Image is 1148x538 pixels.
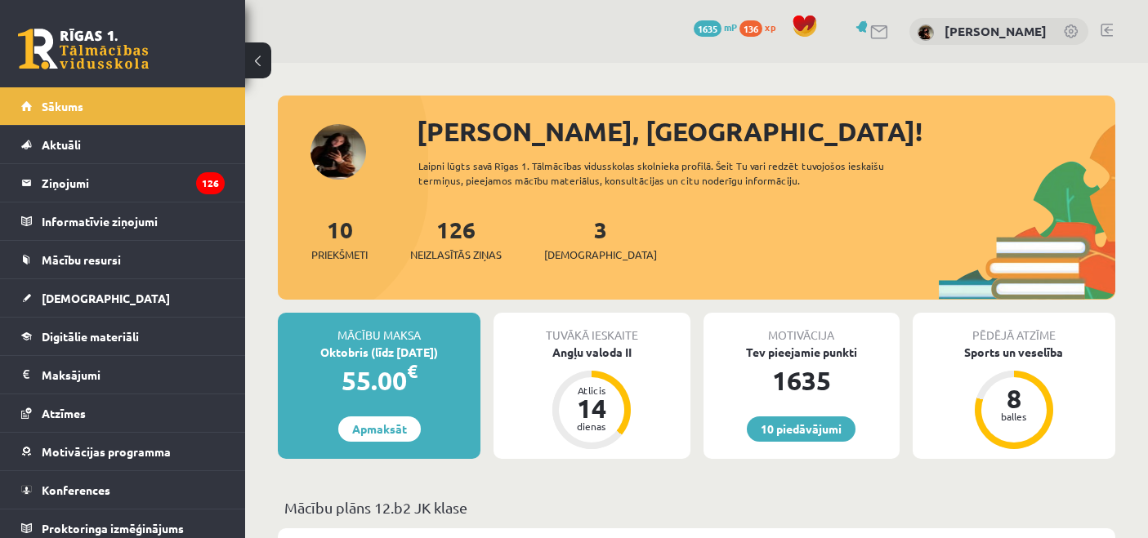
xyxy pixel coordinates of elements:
div: Angļu valoda II [494,344,690,361]
span: Aktuāli [42,137,81,152]
div: Laipni lūgts savā Rīgas 1. Tālmācības vidusskolas skolnieka profilā. Šeit Tu vari redzēt tuvojošo... [418,158,921,188]
div: 55.00 [278,361,480,400]
div: Atlicis [567,385,616,395]
div: Mācību maksa [278,313,480,344]
legend: Informatīvie ziņojumi [42,202,225,240]
span: Priekšmeti [311,247,368,263]
div: Motivācija [704,313,900,344]
div: Oktobris (līdz [DATE]) [278,344,480,361]
legend: Maksājumi [42,356,225,393]
legend: Ziņojumi [42,164,225,202]
a: Sākums [21,87,225,125]
div: 1635 [704,361,900,400]
span: [DEMOGRAPHIC_DATA] [42,291,170,305]
span: 136 [739,20,762,37]
span: mP [724,20,737,33]
span: Neizlasītās ziņas [410,247,502,263]
div: Sports un veselība [913,344,1115,361]
span: 1635 [694,20,721,37]
span: Sākums [42,99,83,113]
span: xp [765,20,775,33]
i: 126 [196,172,225,194]
div: dienas [567,421,616,431]
a: Motivācijas programma [21,433,225,470]
a: 136 xp [739,20,784,33]
span: Konferences [42,482,110,497]
a: Atzīmes [21,394,225,432]
a: 10 piedāvājumi [747,416,855,442]
span: [DEMOGRAPHIC_DATA] [544,247,657,263]
div: Tev pieejamie punkti [704,344,900,361]
a: Digitālie materiāli [21,318,225,355]
a: [PERSON_NAME] [945,23,1047,39]
a: 1635 mP [694,20,737,33]
span: Mācību resursi [42,252,121,267]
a: Mācību resursi [21,241,225,278]
a: 10Priekšmeti [311,215,368,263]
span: Motivācijas programma [42,444,171,459]
img: Džesika Ļeonoviča [918,24,934,41]
a: Informatīvie ziņojumi [21,202,225,240]
p: Mācību plāns 12.b2 JK klase [284,496,1109,518]
span: € [407,359,418,383]
div: balles [989,411,1039,421]
a: Ziņojumi126 [21,164,225,202]
a: Rīgas 1. Tālmācības vidusskola [18,29,149,69]
div: Pēdējā atzīme [913,313,1115,344]
a: Apmaksāt [338,416,421,442]
a: Maksājumi [21,356,225,393]
span: Proktoringa izmēģinājums [42,521,184,536]
a: Angļu valoda II Atlicis 14 dienas [494,344,690,451]
span: Digitālie materiāli [42,329,139,344]
a: Aktuāli [21,126,225,163]
a: Sports un veselība 8 balles [913,344,1115,451]
div: 8 [989,385,1039,411]
div: Tuvākā ieskaite [494,313,690,344]
a: [DEMOGRAPHIC_DATA] [21,279,225,317]
div: [PERSON_NAME], [GEOGRAPHIC_DATA]! [417,112,1115,151]
div: 14 [567,395,616,421]
a: 126Neizlasītās ziņas [410,215,502,263]
a: Konferences [21,471,225,509]
span: Atzīmes [42,406,86,420]
a: 3[DEMOGRAPHIC_DATA] [544,215,657,263]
